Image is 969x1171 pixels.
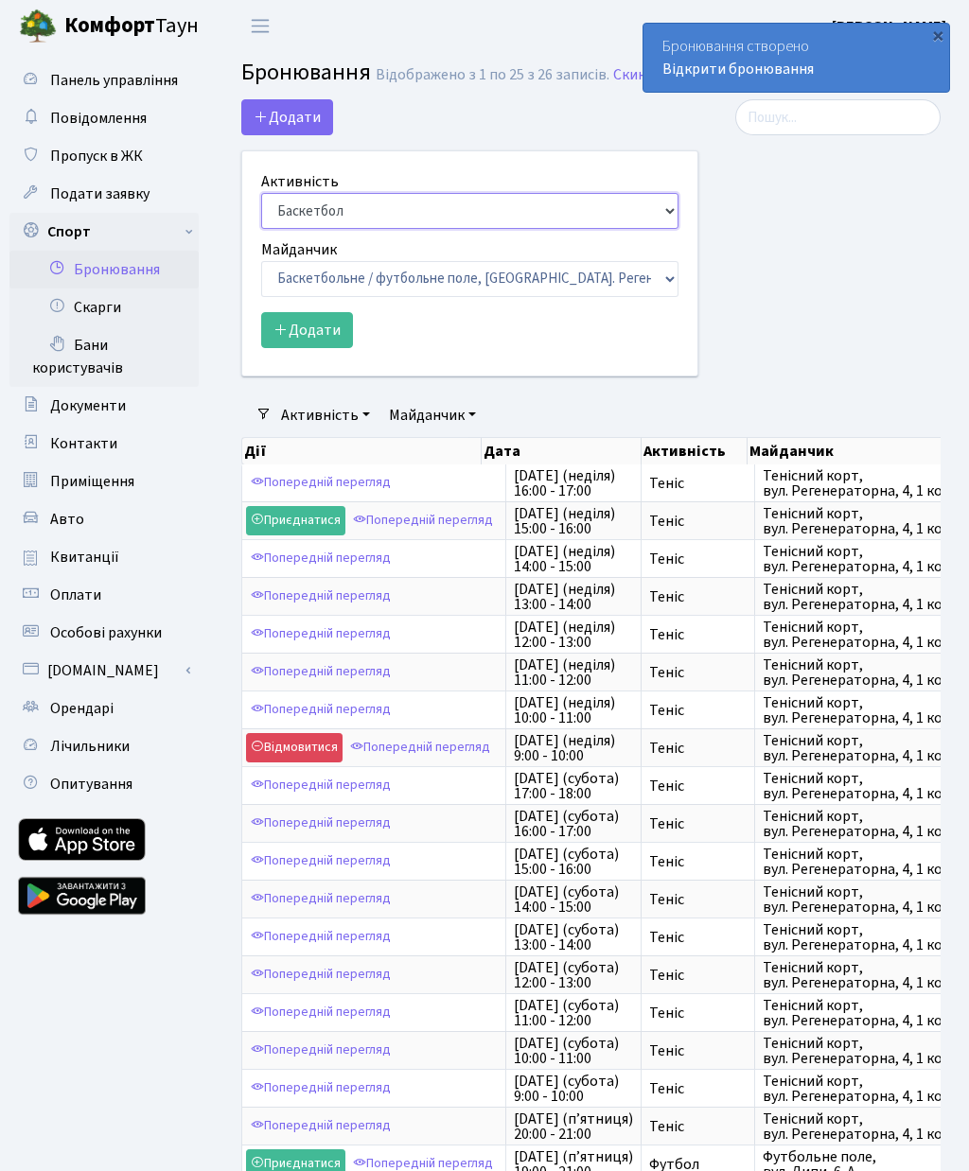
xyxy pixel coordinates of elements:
[649,854,747,869] span: Теніс
[9,765,199,803] a: Опитування
[9,652,199,690] a: [DOMAIN_NAME]
[514,1111,633,1142] span: [DATE] (п’ятниця) 20:00 - 21:00
[649,476,747,491] span: Теніс
[246,620,396,649] a: Попередній перегляд
[649,816,747,831] span: Теніс
[514,506,633,536] span: [DATE] (неділя) 15:00 - 16:00
[649,703,747,718] span: Теніс
[9,175,199,213] a: Подати заявку
[261,170,339,193] label: Активність
[50,547,119,568] span: Квитанції
[50,698,114,719] span: Орендарі
[9,690,199,727] a: Орендарі
[662,59,814,79] a: Відкрити бронювання
[832,15,946,38] a: [PERSON_NAME]
[273,399,378,431] a: Активність
[50,108,147,129] span: Повідомлення
[514,695,633,725] span: [DATE] (неділя) 10:00 - 11:00
[9,500,199,538] a: Авто
[246,506,345,535] a: Приєднатися
[649,665,747,680] span: Теніс
[514,733,633,763] span: [DATE] (неділя) 9:00 - 10:00
[19,8,57,45] img: logo.png
[642,438,748,464] th: Активність
[514,771,633,801] span: [DATE] (субота) 17:00 - 18:00
[643,24,949,92] div: Бронювання створено
[649,968,747,983] span: Теніс
[50,395,126,416] span: Документи
[246,884,396,914] a: Попередній перегляд
[246,771,396,800] a: Попередній перегляд
[9,463,199,500] a: Приміщення
[482,438,642,464] th: Дата
[514,809,633,839] span: [DATE] (субота) 16:00 - 17:00
[514,960,633,990] span: [DATE] (субота) 12:00 - 13:00
[9,213,199,251] a: Спорт
[649,741,747,756] span: Теніс
[50,70,178,91] span: Панель управління
[514,468,633,498] span: [DATE] (неділя) 16:00 - 17:00
[50,146,143,166] span: Пропуск в ЖК
[246,922,396,952] a: Попередній перегляд
[237,10,284,42] button: Переключити навігацію
[261,312,353,348] button: Додати
[748,438,957,464] th: Майданчик
[381,399,484,431] a: Майданчик
[9,387,199,425] a: Документи
[649,514,747,529] span: Теніс
[246,657,396,687] a: Попередній перегляд
[246,809,396,838] a: Попередній перегляд
[376,66,609,84] div: Відображено з 1 по 25 з 26 записів.
[649,778,747,794] span: Теніс
[9,727,199,765] a: Лічильники
[649,930,747,945] span: Теніс
[649,627,747,642] span: Теніс
[514,922,633,953] span: [DATE] (субота) 13:00 - 14:00
[64,10,155,41] b: Комфорт
[50,509,84,530] span: Авто
[246,468,396,498] a: Попередній перегляд
[50,585,101,605] span: Оплати
[246,695,396,725] a: Попередній перегляд
[246,733,343,762] a: Відмовитися
[50,774,132,795] span: Опитування
[9,326,199,387] a: Бани користувачів
[649,1043,747,1058] span: Теніс
[261,238,337,261] label: Майданчик
[649,589,747,604] span: Теніс
[514,847,633,877] span: [DATE] (субота) 15:00 - 16:00
[246,960,396,989] a: Попередній перегляд
[9,99,199,137] a: Повідомлення
[649,1005,747,1021] span: Теніс
[649,892,747,907] span: Теніс
[246,582,396,611] a: Попередній перегляд
[9,61,199,99] a: Панель управління
[246,998,396,1027] a: Попередній перегляд
[64,10,199,43] span: Таун
[345,733,495,762] a: Попередній перегляд
[514,884,633,915] span: [DATE] (субота) 14:00 - 15:00
[735,99,941,135] input: Пошук...
[9,538,199,576] a: Квитанції
[246,544,396,573] a: Попередній перегляд
[514,1074,633,1104] span: [DATE] (субота) 9:00 - 10:00
[241,99,333,135] button: Додати
[832,16,946,37] b: [PERSON_NAME]
[50,471,134,492] span: Приміщення
[50,622,162,643] span: Особові рахунки
[246,1111,396,1141] a: Попередній перегляд
[613,66,670,84] a: Скинути
[50,433,117,454] span: Контакти
[348,506,498,535] a: Попередній перегляд
[242,438,482,464] th: Дії
[649,1119,747,1134] span: Теніс
[9,425,199,463] a: Контакти
[50,184,150,204] span: Подати заявку
[928,26,947,44] div: ×
[9,251,199,288] a: Бронювання
[514,582,633,612] span: [DATE] (неділя) 13:00 - 14:00
[514,1036,633,1066] span: [DATE] (субота) 10:00 - 11:00
[241,56,371,89] span: Бронювання
[246,1074,396,1103] a: Попередній перегляд
[9,137,199,175] a: Пропуск в ЖК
